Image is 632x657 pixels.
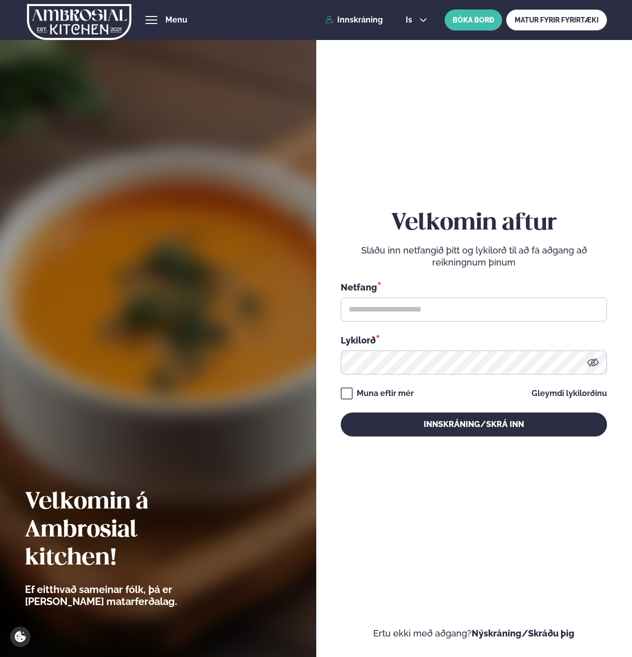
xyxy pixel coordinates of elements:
[341,333,607,346] div: Lykilorð
[10,626,30,647] a: Cookie settings
[145,14,157,26] button: hamburger
[341,209,607,237] h2: Velkomin aftur
[406,16,415,24] span: is
[398,16,435,24] button: is
[341,280,607,293] div: Netfang
[25,488,232,572] h2: Velkomin á Ambrosial kitchen!
[532,389,607,397] a: Gleymdi lykilorðinu
[341,412,607,436] button: Innskráning/Skrá inn
[25,583,232,607] p: Ef eitthvað sameinar fólk, þá er [PERSON_NAME] matarferðalag.
[27,1,131,42] img: logo
[341,244,607,268] p: Sláðu inn netfangið þitt og lykilorð til að fá aðgang að reikningnum þínum
[506,9,607,30] a: MATUR FYRIR FYRIRTÆKI
[472,628,575,638] a: Nýskráning/Skráðu þig
[445,9,502,30] button: BÓKA BORÐ
[341,627,607,639] p: Ertu ekki með aðgang?
[325,15,383,24] a: Innskráning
